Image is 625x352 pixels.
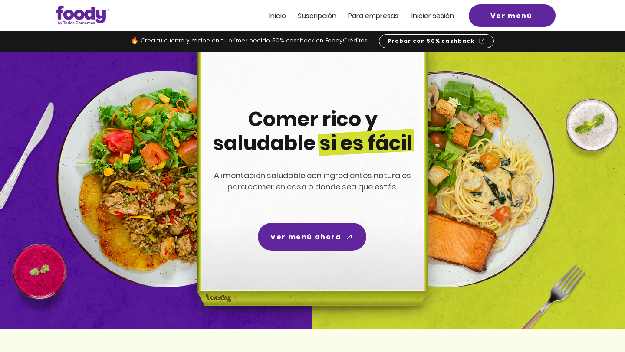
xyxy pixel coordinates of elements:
img: Logo_Foody V2.0.0 (3).png [56,6,109,25]
a: Iniciar sesión [411,12,454,20]
a: Suscripción [298,12,336,20]
span: Suscripción [298,11,336,21]
a: Inicio [269,12,286,20]
span: Iniciar sesión [411,11,454,21]
a: Probar con 50% cashback [379,34,494,48]
span: Inicio [269,11,286,21]
span: Ver menú ahora [270,231,341,242]
iframe: Messagebird Livechat Widget [575,302,616,343]
span: Comer rico y saludable si es fácil [213,105,413,157]
span: ra empresas [356,11,398,21]
span: Ver menú [490,10,533,21]
span: Pa [348,11,356,21]
a: Ver menú [469,4,556,27]
a: Ver menú ahora [258,223,366,251]
img: headline-center-compress.png [173,52,449,329]
a: Para empresas [348,12,398,20]
img: left-dish-compress.png [56,71,273,287]
span: Alimentación saludable con ingredientes naturales para comer en casa o donde sea que estés. [214,170,411,192]
span: 🔥 Crea tu cuenta y recibe en tu primer pedido 50% cashback en FoodyCréditos [131,38,368,44]
span: Probar con 50% cashback [388,37,475,45]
